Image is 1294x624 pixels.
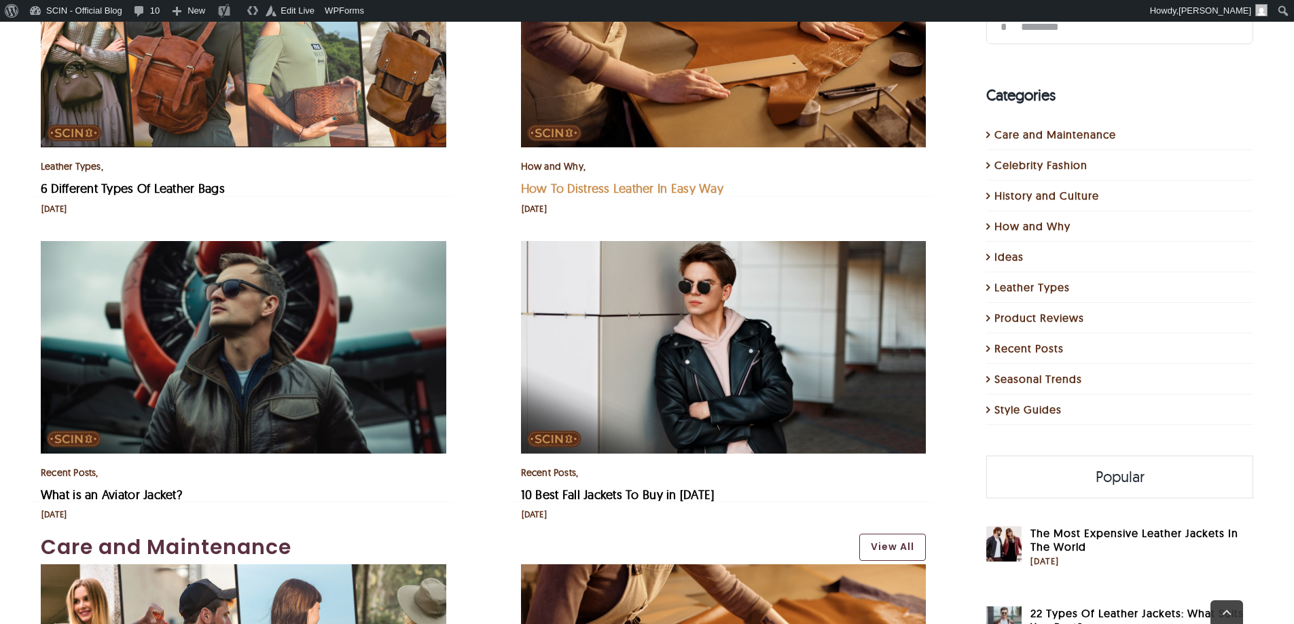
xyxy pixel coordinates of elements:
[521,160,583,172] a: How and Why
[994,341,1246,357] a: Recent Posts
[521,466,577,479] a: Recent Posts
[994,219,1246,235] a: How and Why
[994,158,1246,174] a: Celebrity Fashion
[994,280,1246,296] a: Leather Types
[41,160,101,172] a: Leather Types
[41,464,446,481] div: ,
[986,527,1022,562] img: the most expensive leather jackets in the world
[521,487,715,502] a: 10 Best Fall Jackets To Buy in [DATE]
[994,249,1246,265] a: Ideas
[986,608,1022,622] a: 22 Types Of Leather Jackets: What Suits You Best?
[859,534,926,561] a: View All
[1179,5,1251,16] span: [PERSON_NAME]
[986,528,1022,542] a: The Most Expensive Leather Jackets In The World
[987,457,1253,498] a: Popular
[994,402,1246,418] a: Style Guides
[41,204,67,215] div: [DATE]
[41,241,446,453] img: What is an Aviator Jacket?
[521,566,927,579] a: How To Distress Leather In Easy Way
[986,10,1020,44] input: Search
[41,487,182,502] a: What is an Aviator Jacket?
[41,566,446,579] a: 6 Different Types Of Leather Bags
[986,10,1253,44] input: Search...
[986,84,1253,107] h4: Categories
[41,158,446,175] div: ,
[521,242,927,256] a: 10 Best Fall Jackets To Buy in 2025
[994,127,1246,143] a: Care and Maintenance
[994,188,1246,204] a: History and Culture
[1030,527,1253,554] a: The Most Expensive Leather Jackets In The World
[994,310,1246,327] a: Product Reviews
[41,242,446,256] a: What is an Aviator Jacket?
[521,158,927,175] div: ,
[41,535,846,559] a: Care and Maintenance
[521,241,927,453] img: 10-best-fall-jackets-to-buy-blog-featured-image
[41,181,225,196] a: 6 Different Types Of Leather Bags
[994,371,1246,388] a: Seasonal Trends
[41,509,67,520] div: [DATE]
[41,466,96,479] a: Recent Posts
[521,464,927,481] div: ,
[521,181,723,196] a: How To Distress Leather In Easy Way
[522,204,547,215] div: [DATE]
[522,509,547,520] div: [DATE]
[1030,555,1253,569] div: [DATE]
